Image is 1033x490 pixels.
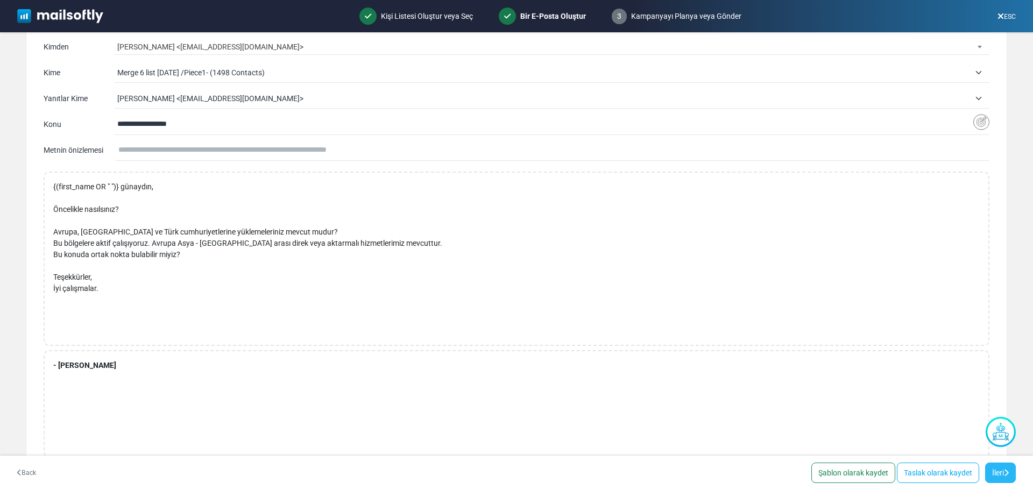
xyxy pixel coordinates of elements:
[44,41,97,53] div: Kimden
[53,238,442,249] p: Bu bölgelere aktif çalışıyoruz. Avrupa Asya - [GEOGRAPHIC_DATA] arası direk veya aktarmalı hizmet...
[44,93,97,104] div: Yanıtlar Kime
[17,9,103,23] img: mailsoftly_white_logo.svg
[117,39,986,54] span: BEYZA BOZKURT <beyza@logimodal.com.tr>
[997,13,1016,20] a: ESC
[117,92,970,105] span: BEYZA BOZKURT <beyza@logimodal.com.tr>
[44,119,97,130] div: Konu
[53,260,442,294] p: Teşekkürler, İyi çalışmalar.
[117,89,989,108] span: BEYZA BOZKURT <beyza@logimodal.com.tr>
[986,417,1016,447] img: Yapay Zeka Asistanı
[53,181,442,193] p: {(first_name OR " ")} günaydın,
[985,463,1016,483] a: İleri
[117,66,970,79] span: Merge 6 list 2024-12-17 /Piece1- (1498 Contacts)
[53,204,442,215] p: Öncelikle nasılsınız?
[53,226,442,238] p: Avrupa, [GEOGRAPHIC_DATA] ve Türk cumhuriyetlerine yüklemeleriniz mevcut mudur?
[44,67,97,79] div: Kime
[117,63,989,82] span: Merge 6 list 2024-12-17 /Piece1- (1498 Contacts)
[44,145,98,156] div: Metnin önizlemesi
[973,114,989,131] img: Insert Variable
[17,468,36,478] a: Back
[897,463,979,483] a: Taslak olarak kaydet
[53,361,116,370] b: - [PERSON_NAME]
[53,249,442,260] p: Bu konuda ortak nokta bulabilir miyiz?
[811,463,895,483] a: Şablon olarak kaydet
[612,9,627,24] span: 3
